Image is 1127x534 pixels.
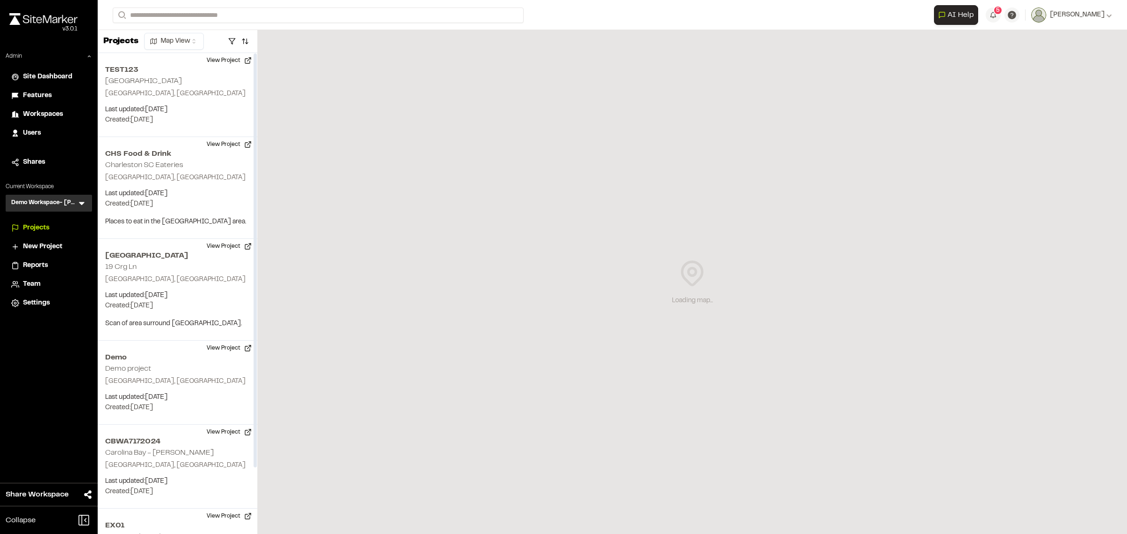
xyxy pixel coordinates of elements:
button: View Project [201,341,257,356]
p: [GEOGRAPHIC_DATA], [GEOGRAPHIC_DATA] [105,460,250,471]
h2: Charleston SC Eateries [105,162,183,168]
button: 5 [986,8,1001,23]
h2: CHS Food & Drink [105,148,250,160]
p: Created: [DATE] [105,199,250,209]
p: Created: [DATE] [105,487,250,497]
span: Features [23,91,52,101]
span: Share Workspace [6,489,69,500]
h2: Carolina Bay - [PERSON_NAME] [105,450,214,456]
h2: EX01 [105,520,250,531]
h2: CBWA7172024 [105,436,250,447]
a: Reports [11,260,86,271]
span: Shares [23,157,45,168]
div: Open AI Assistant [934,5,982,25]
span: New Project [23,242,62,252]
p: Places to eat in the [GEOGRAPHIC_DATA] area. [105,217,250,227]
a: Users [11,128,86,138]
button: View Project [201,53,257,68]
a: Site Dashboard [11,72,86,82]
p: Admin [6,52,22,61]
h2: 19 Crg Ln [105,264,137,270]
span: [PERSON_NAME] [1050,10,1104,20]
p: Created: [DATE] [105,403,250,413]
span: Team [23,279,40,290]
button: View Project [201,509,257,524]
h2: TEST123 [105,64,250,76]
p: [GEOGRAPHIC_DATA], [GEOGRAPHIC_DATA] [105,89,250,99]
button: Open AI Assistant [934,5,978,25]
p: [GEOGRAPHIC_DATA], [GEOGRAPHIC_DATA] [105,173,250,183]
span: Collapse [6,515,36,526]
button: [PERSON_NAME] [1031,8,1112,23]
p: Current Workspace [6,183,92,191]
div: Loading map... [672,296,713,306]
button: Search [113,8,130,23]
span: Reports [23,260,48,271]
span: Settings [23,298,50,308]
span: 5 [996,6,1000,15]
p: Projects [103,35,139,48]
p: [GEOGRAPHIC_DATA], [GEOGRAPHIC_DATA] [105,376,250,387]
a: Team [11,279,86,290]
h2: [GEOGRAPHIC_DATA] [105,250,250,261]
button: View Project [201,137,257,152]
p: Created: [DATE] [105,301,250,311]
span: Projects [23,223,49,233]
button: View Project [201,239,257,254]
a: Workspaces [11,109,86,120]
span: Users [23,128,41,138]
a: Settings [11,298,86,308]
button: View Project [201,425,257,440]
p: Scan of area surround [GEOGRAPHIC_DATA]. [105,319,250,329]
h2: Demo [105,352,250,363]
h2: [GEOGRAPHIC_DATA] [105,78,182,84]
div: Oh geez...please don't... [9,25,77,33]
p: Last updated: [DATE] [105,189,250,199]
p: [GEOGRAPHIC_DATA], [GEOGRAPHIC_DATA] [105,275,250,285]
a: New Project [11,242,86,252]
span: Workspaces [23,109,63,120]
h3: Demo Workspace- [PERSON_NAME] [11,198,77,208]
p: Last updated: [DATE] [105,290,250,301]
p: Last updated: [DATE] [105,392,250,403]
a: Features [11,91,86,101]
span: Site Dashboard [23,72,72,82]
p: Last updated: [DATE] [105,476,250,487]
p: Last updated: [DATE] [105,105,250,115]
h2: Demo project [105,366,151,372]
p: Created: [DATE] [105,115,250,125]
span: AI Help [948,9,974,21]
img: rebrand.png [9,13,77,25]
a: Projects [11,223,86,233]
img: User [1031,8,1046,23]
a: Shares [11,157,86,168]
